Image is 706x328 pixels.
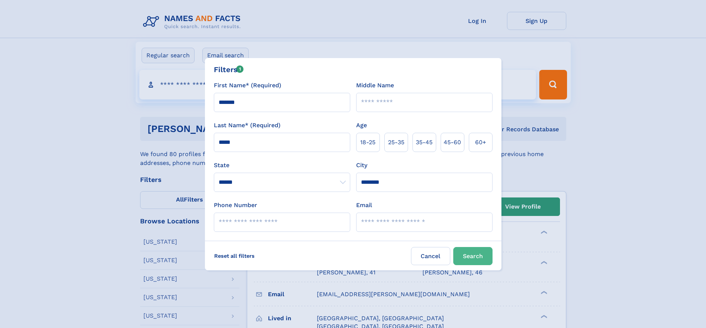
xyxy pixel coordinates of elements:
label: Middle Name [356,81,394,90]
label: Reset all filters [209,247,259,265]
label: Phone Number [214,201,257,210]
span: 60+ [475,138,486,147]
label: Email [356,201,372,210]
span: 25‑35 [388,138,404,147]
label: Last Name* (Required) [214,121,281,130]
label: Age [356,121,367,130]
span: 18‑25 [360,138,375,147]
div: Filters [214,64,244,75]
label: First Name* (Required) [214,81,281,90]
span: 45‑60 [444,138,461,147]
label: State [214,161,350,170]
label: Cancel [411,247,450,265]
label: City [356,161,367,170]
button: Search [453,247,493,265]
span: 35‑45 [416,138,432,147]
